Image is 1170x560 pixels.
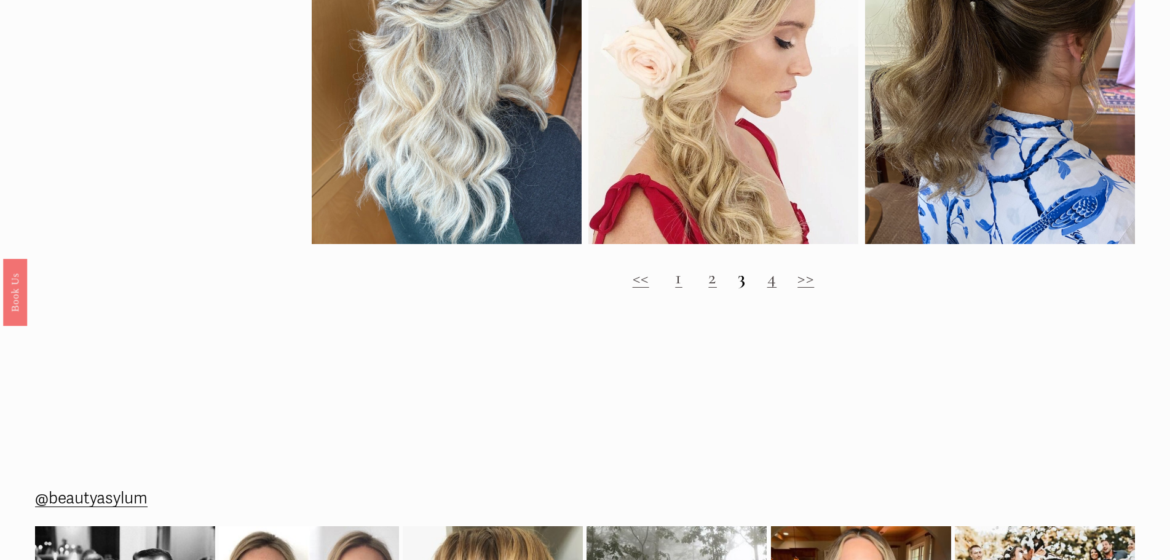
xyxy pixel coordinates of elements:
[3,258,27,325] a: Book Us
[675,266,682,289] a: 1
[738,266,746,289] strong: 3
[797,266,814,289] a: >>
[708,266,717,289] a: 2
[35,484,148,513] a: @beautyasylum
[633,266,649,289] a: <<
[767,266,777,289] a: 4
